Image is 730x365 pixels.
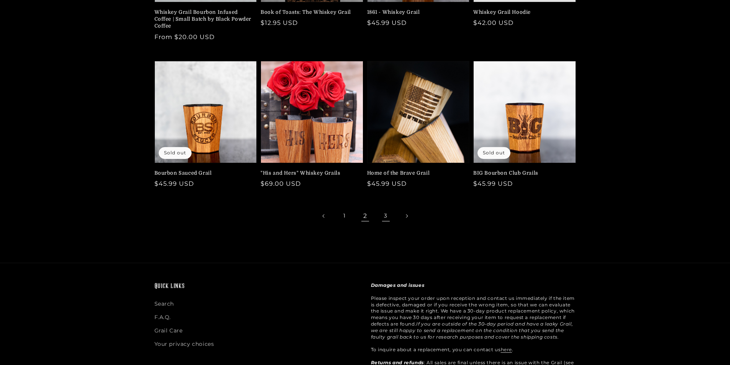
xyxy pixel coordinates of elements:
a: Page 1 [336,208,353,224]
a: Whiskey Grail Bourbon Infused Coffee | Small Batch by Black Powder Coffee [154,9,253,30]
a: Search [154,299,174,311]
a: 1861 - Whiskey Grail [367,9,465,16]
a: Your privacy choices [154,337,214,351]
a: Whiskey Grail Hoodie [473,9,571,16]
em: If you are outside of the 30-day period and have a leaky Grail, we are still happy to send a repl... [371,321,573,340]
a: Previous page [315,208,332,224]
strong: Damages and issues [371,282,425,288]
a: BIG Bourbon Club Grails [473,170,571,177]
a: Grail Care [154,324,183,337]
nav: Pagination [154,208,576,224]
a: Page 3 [377,208,394,224]
a: Next page [398,208,415,224]
span: Page 2 [357,208,374,224]
a: Home of the Brave Grail [367,170,465,177]
a: Book of Toasts: The Whiskey Grail [261,9,359,16]
a: "His and Hers" Whiskey Grails [261,170,359,177]
a: here [501,347,512,352]
a: Bourbon Sauced Grail [154,170,253,177]
a: F.A.Q. [154,311,171,324]
h2: Quick links [154,282,359,291]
